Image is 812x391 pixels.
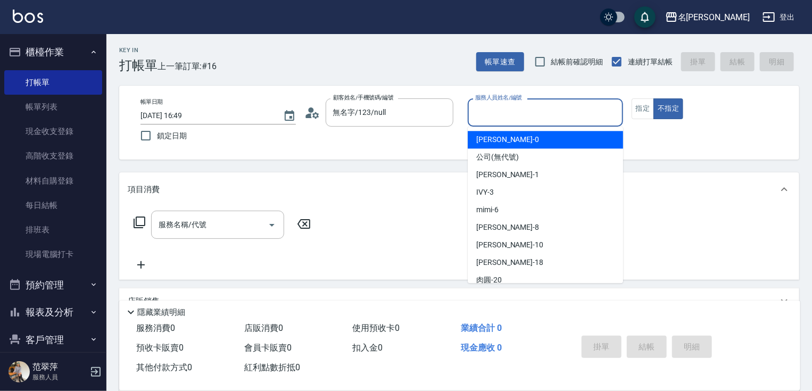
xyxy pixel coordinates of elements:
img: Logo [13,10,43,23]
span: [PERSON_NAME] -1 [476,169,539,180]
p: 隱藏業績明細 [137,307,185,318]
button: 櫃檯作業 [4,38,102,66]
button: 名[PERSON_NAME] [661,6,754,28]
span: 肉圓 -20 [476,274,502,286]
a: 現金收支登錄 [4,119,102,144]
button: 指定 [632,98,654,119]
span: [PERSON_NAME] -18 [476,257,543,268]
button: Open [263,217,280,234]
span: 紅利點數折抵 0 [244,362,300,372]
div: 店販銷售 [119,288,799,314]
input: YYYY/MM/DD hh:mm [140,107,272,124]
button: 客戶管理 [4,326,102,354]
span: 店販消費 0 [244,323,283,333]
a: 材料自購登錄 [4,169,102,193]
a: 排班表 [4,218,102,242]
a: 打帳單 [4,70,102,95]
button: save [634,6,656,28]
span: 預收卡販賣 0 [136,343,184,353]
label: 顧客姓名/手機號碼/編號 [333,94,394,102]
span: 服務消費 0 [136,323,175,333]
span: 連續打單結帳 [628,56,673,68]
span: mimi -6 [476,204,499,215]
img: Person [9,361,30,382]
button: Choose date, selected date is 2025-08-11 [277,103,302,129]
span: 使用預收卡 0 [353,323,400,333]
p: 服務人員 [32,372,87,382]
div: 名[PERSON_NAME] [678,11,750,24]
a: 高階收支登錄 [4,144,102,168]
span: 鎖定日期 [157,130,187,142]
span: 結帳前確認明細 [551,56,603,68]
button: 報表及分析 [4,298,102,326]
h2: Key In [119,47,158,54]
a: 每日結帳 [4,193,102,218]
button: 帳單速查 [476,52,524,72]
span: [PERSON_NAME] -0 [476,134,539,145]
button: 登出 [758,7,799,27]
span: 公司 (無代號) [476,152,519,163]
span: 扣入金 0 [353,343,383,353]
a: 帳單列表 [4,95,102,119]
span: 現金應收 0 [461,343,502,353]
h5: 范翠萍 [32,362,87,372]
span: 會員卡販賣 0 [244,343,292,353]
span: 其他付款方式 0 [136,362,192,372]
label: 服務人員姓名/編號 [475,94,522,102]
span: 業績合計 0 [461,323,502,333]
span: IVY -3 [476,187,494,198]
button: 不指定 [653,98,683,119]
span: [PERSON_NAME] -8 [476,222,539,233]
h3: 打帳單 [119,58,158,73]
p: 項目消費 [128,184,160,195]
span: [PERSON_NAME] -10 [476,239,543,251]
button: 預約管理 [4,271,102,299]
a: 現場電腦打卡 [4,242,102,267]
div: 項目消費 [119,172,799,206]
span: 上一筆訂單:#16 [158,60,217,73]
p: 店販銷售 [128,296,160,307]
label: 帳單日期 [140,98,163,106]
